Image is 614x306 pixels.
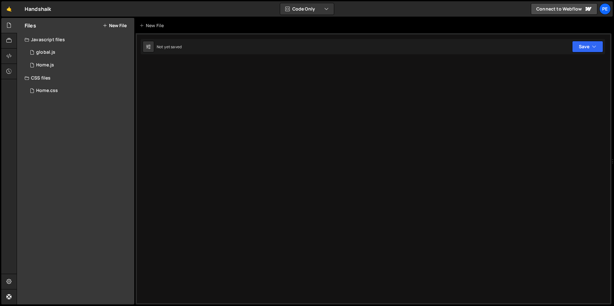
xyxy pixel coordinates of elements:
[280,3,334,15] button: Code Only
[139,22,166,29] div: New File
[157,44,182,50] div: Not yet saved
[103,23,127,28] button: New File
[25,59,134,72] div: 16572/45051.js
[36,88,58,94] div: Home.css
[1,1,17,17] a: 🤙
[25,22,36,29] h2: Files
[17,33,134,46] div: Javascript files
[599,3,611,15] a: Pe
[17,72,134,84] div: CSS files
[572,41,603,52] button: Save
[531,3,597,15] a: Connect to Webflow
[25,84,134,97] div: 16572/45056.css
[36,50,55,55] div: global.js
[25,5,51,13] div: Handshaik
[36,62,54,68] div: Home.js
[25,46,134,59] div: 16572/45061.js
